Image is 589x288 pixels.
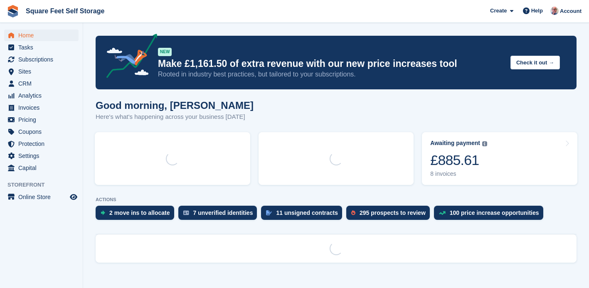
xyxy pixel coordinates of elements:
[18,162,68,174] span: Capital
[266,210,272,215] img: contract_signature_icon-13c848040528278c33f63329250d36e43548de30e8caae1d1a13099fd9432cc5.svg
[4,30,79,41] a: menu
[346,206,434,224] a: 295 prospects to review
[18,114,68,126] span: Pricing
[18,150,68,162] span: Settings
[4,126,79,138] a: menu
[18,138,68,150] span: Protection
[18,78,68,89] span: CRM
[18,30,68,41] span: Home
[450,209,539,216] div: 100 price increase opportunities
[4,150,79,162] a: menu
[550,7,559,15] img: David Greer
[18,42,68,53] span: Tasks
[96,197,577,202] p: ACTIONS
[4,102,79,113] a: menu
[18,90,68,101] span: Analytics
[7,5,19,17] img: stora-icon-8386f47178a22dfd0bd8f6a31ec36ba5ce8667c1dd55bd0f319d3a0aa187defe.svg
[4,138,79,150] a: menu
[18,66,68,77] span: Sites
[18,126,68,138] span: Coupons
[351,210,355,215] img: prospect-51fa495bee0391a8d652442698ab0144808aea92771e9ea1ae160a38d050c398.svg
[360,209,426,216] div: 295 prospects to review
[96,100,254,111] h1: Good morning, [PERSON_NAME]
[422,132,577,185] a: Awaiting payment £885.61 8 invoices
[261,206,346,224] a: 11 unsigned contracts
[4,78,79,89] a: menu
[69,192,79,202] a: Preview store
[178,206,261,224] a: 7 unverified identities
[18,191,68,203] span: Online Store
[4,191,79,203] a: menu
[4,42,79,53] a: menu
[430,140,480,147] div: Awaiting payment
[109,209,170,216] div: 2 move ins to allocate
[510,56,560,69] button: Check it out →
[18,54,68,65] span: Subscriptions
[7,181,83,189] span: Storefront
[439,211,446,215] img: price_increase_opportunities-93ffe204e8149a01c8c9dc8f82e8f89637d9d84a8eef4429ea346261dce0b2c0.svg
[4,54,79,65] a: menu
[22,4,108,18] a: Square Feet Self Storage
[99,34,158,81] img: price-adjustments-announcement-icon-8257ccfd72463d97f412b2fc003d46551f7dbcb40ab6d574587a9cd5c0d94...
[4,90,79,101] a: menu
[158,70,504,79] p: Rooted in industry best practices, but tailored to your subscriptions.
[430,170,487,177] div: 8 invoices
[430,152,487,169] div: £885.61
[18,102,68,113] span: Invoices
[490,7,507,15] span: Create
[158,48,172,56] div: NEW
[101,210,105,215] img: move_ins_to_allocate_icon-fdf77a2bb77ea45bf5b3d319d69a93e2d87916cf1d5bf7949dd705db3b84f3ca.svg
[183,210,189,215] img: verify_identity-adf6edd0f0f0b5bbfe63781bf79b02c33cf7c696d77639b501bdc392416b5a36.svg
[276,209,338,216] div: 11 unsigned contracts
[193,209,253,216] div: 7 unverified identities
[482,141,487,146] img: icon-info-grey-7440780725fd019a000dd9b08b2336e03edf1995a4989e88bcd33f0948082b44.svg
[434,206,547,224] a: 100 price increase opportunities
[4,66,79,77] a: menu
[4,114,79,126] a: menu
[96,206,178,224] a: 2 move ins to allocate
[96,112,254,122] p: Here's what's happening across your business [DATE]
[4,162,79,174] a: menu
[531,7,543,15] span: Help
[560,7,582,15] span: Account
[158,58,504,70] p: Make £1,161.50 of extra revenue with our new price increases tool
